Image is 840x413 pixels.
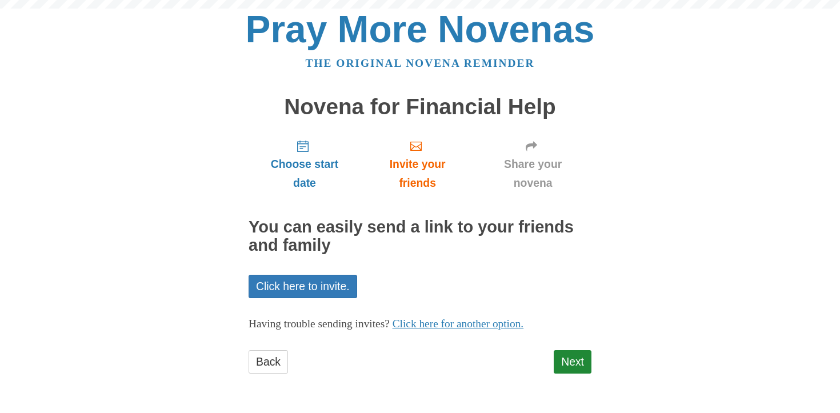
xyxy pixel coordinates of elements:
[361,130,474,198] a: Invite your friends
[486,155,580,193] span: Share your novena
[249,218,591,255] h2: You can easily send a link to your friends and family
[474,130,591,198] a: Share your novena
[249,130,361,198] a: Choose start date
[249,95,591,119] h1: Novena for Financial Help
[306,57,535,69] a: The original novena reminder
[249,350,288,374] a: Back
[249,318,390,330] span: Having trouble sending invites?
[260,155,349,193] span: Choose start date
[246,8,595,50] a: Pray More Novenas
[393,318,524,330] a: Click here for another option.
[372,155,463,193] span: Invite your friends
[249,275,357,298] a: Click here to invite.
[554,350,591,374] a: Next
